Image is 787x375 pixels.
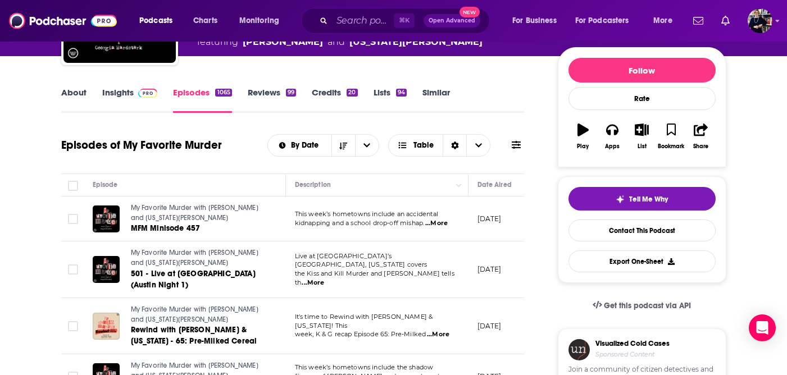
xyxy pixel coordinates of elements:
[748,8,772,33] img: User Profile
[93,178,118,191] div: Episode
[427,330,449,339] span: ...More
[748,8,772,33] button: Show profile menu
[131,223,201,233] span: MFM Minisode 457
[131,223,266,234] a: MFM Minisode 457
[689,11,708,30] a: Show notifications dropdown
[295,363,434,371] span: This week’s hometowns include the shadow
[413,141,434,149] span: Table
[61,87,87,113] a: About
[243,35,323,49] a: Karen Kilgariff
[595,339,670,348] h3: Visualized Cold Cases
[568,12,645,30] button: open menu
[422,87,450,113] a: Similar
[477,264,502,274] p: [DATE]
[717,11,734,30] a: Show notifications dropdown
[595,350,670,358] h4: Sponsored Content
[477,321,502,331] p: [DATE]
[568,87,716,110] div: Rate
[355,135,379,156] button: open menu
[68,321,78,331] span: Toggle select row
[575,13,629,29] span: For Podcasters
[215,89,231,97] div: 1065
[173,87,231,113] a: Episodes1065
[658,143,684,150] div: Bookmark
[568,58,716,83] button: Follow
[268,141,331,149] button: open menu
[332,12,394,30] input: Search podcasts, credits, & more...
[295,210,438,218] span: This week’s hometowns include an accidental
[302,278,324,287] span: ...More
[443,135,466,156] div: Sort Direction
[748,8,772,33] span: Logged in as ndewey
[693,143,708,150] div: Share
[429,18,475,24] span: Open Advanced
[131,269,256,290] span: 501 - Live at [GEOGRAPHIC_DATA] (Austin Night 1)
[131,324,266,347] a: Rewind with [PERSON_NAME] & [US_STATE] - 65: Pre-Milked Cereal
[657,116,686,157] button: Bookmark
[9,10,117,31] img: Podchaser - Follow, Share and Rate Podcasts
[239,13,279,29] span: Monitoring
[327,35,345,49] span: and
[349,35,483,49] a: Georgia Hardstark
[286,89,296,97] div: 99
[138,89,158,98] img: Podchaser Pro
[512,13,557,29] span: For Business
[424,14,480,28] button: Open AdvancedNew
[598,116,627,157] button: Apps
[425,219,448,228] span: ...More
[331,135,355,156] button: Sort Direction
[131,12,187,30] button: open menu
[504,12,571,30] button: open menu
[68,214,78,224] span: Toggle select row
[568,187,716,211] button: tell me why sparkleTell Me Why
[645,12,686,30] button: open menu
[295,252,427,269] span: Live at [GEOGRAPHIC_DATA]’s [GEOGRAPHIC_DATA], [US_STATE] covers
[394,13,415,28] span: ⌘ K
[267,134,379,157] h2: Choose List sort
[374,87,407,113] a: Lists94
[686,116,715,157] button: Share
[477,214,502,223] p: [DATE]
[131,268,266,291] a: 501 - Live at [GEOGRAPHIC_DATA] (Austin Night 1)
[627,116,656,157] button: List
[568,339,590,360] img: coldCase.18b32719.png
[396,89,407,97] div: 94
[193,13,217,29] span: Charts
[131,325,257,346] span: Rewind with [PERSON_NAME] & [US_STATE] - 65: Pre-Milked Cereal
[131,305,266,324] a: My Favorite Murder with [PERSON_NAME] and [US_STATE][PERSON_NAME]
[68,264,78,275] span: Toggle select row
[749,314,776,341] div: Open Intercom Messenger
[295,219,425,227] span: kidnapping and a school drop-off mishap.
[131,249,258,267] span: My Favorite Murder with [PERSON_NAME] and [US_STATE][PERSON_NAME]
[577,143,589,150] div: Play
[139,13,172,29] span: Podcasts
[477,178,512,191] div: Date Aired
[186,12,224,30] a: Charts
[248,87,296,113] a: Reviews99
[629,195,668,204] span: Tell Me Why
[616,195,625,204] img: tell me why sparkle
[568,250,716,272] button: Export One-Sheet
[347,89,357,97] div: 20
[131,305,258,323] span: My Favorite Murder with [PERSON_NAME] and [US_STATE][PERSON_NAME]
[291,141,322,149] span: By Date
[61,138,222,152] h1: Episodes of My Favorite Murder
[604,301,691,310] span: Get this podcast via API
[295,269,454,286] span: the Kiss and Kill Murder and [PERSON_NAME] tells th
[638,143,647,150] div: List
[605,143,620,150] div: Apps
[295,178,331,191] div: Description
[312,87,357,113] a: Credits20
[131,204,258,222] span: My Favorite Murder with [PERSON_NAME] and [US_STATE][PERSON_NAME]
[131,248,266,268] a: My Favorite Murder with [PERSON_NAME] and [US_STATE][PERSON_NAME]
[584,292,700,319] a: Get this podcast via API
[231,12,294,30] button: open menu
[197,35,483,49] span: featuring
[388,134,491,157] button: Choose View
[312,8,501,34] div: Search podcasts, credits, & more...
[460,7,480,17] span: New
[295,330,426,338] span: week, K & G recap Episode 65: Pre-Milked
[295,313,433,330] span: It's time to Rewind with [PERSON_NAME] & [US_STATE]! This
